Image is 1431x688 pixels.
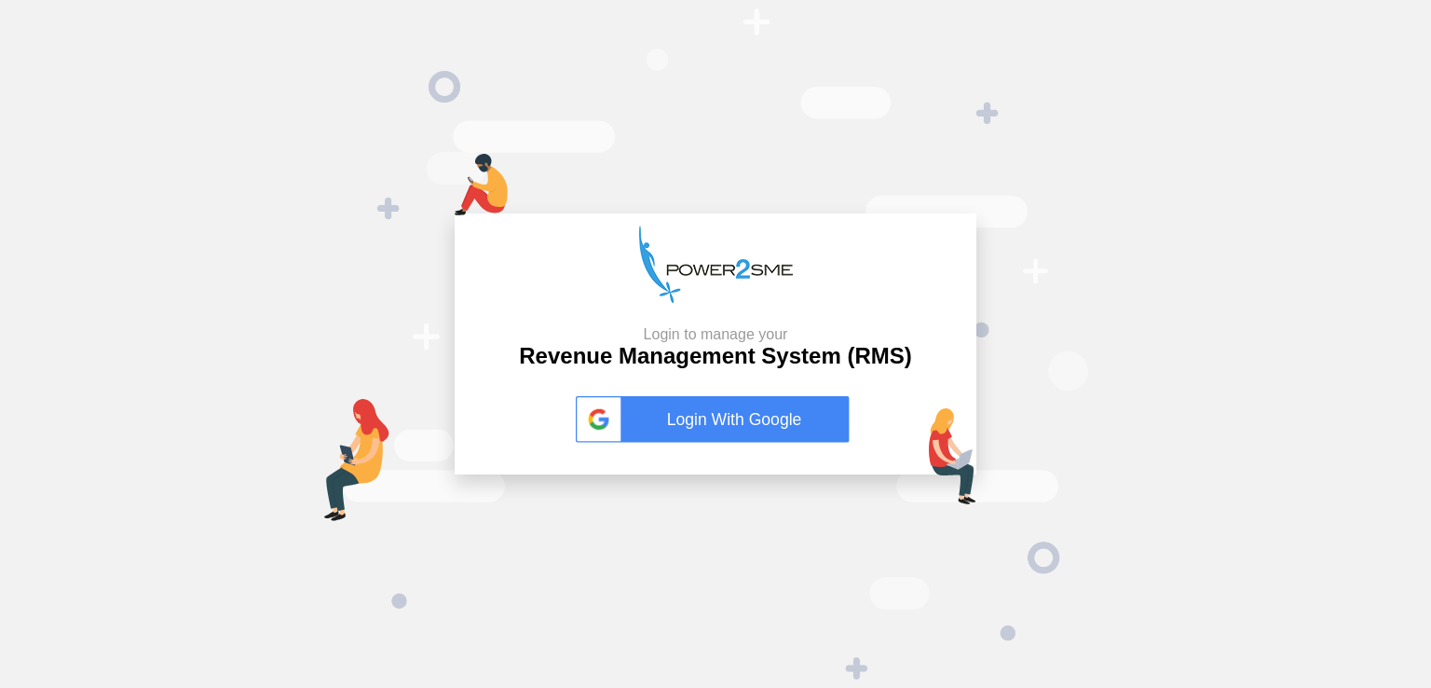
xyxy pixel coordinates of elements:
[929,408,976,504] img: lap-login.png
[324,399,389,521] img: tab-login.png
[570,377,861,462] button: Login With Google
[576,396,855,443] a: Login With Google
[455,154,508,215] img: mob-login.png
[639,226,793,303] img: p2s_logo.png
[519,325,911,370] h2: Revenue Management System (RMS)
[519,325,911,343] small: Login to manage your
